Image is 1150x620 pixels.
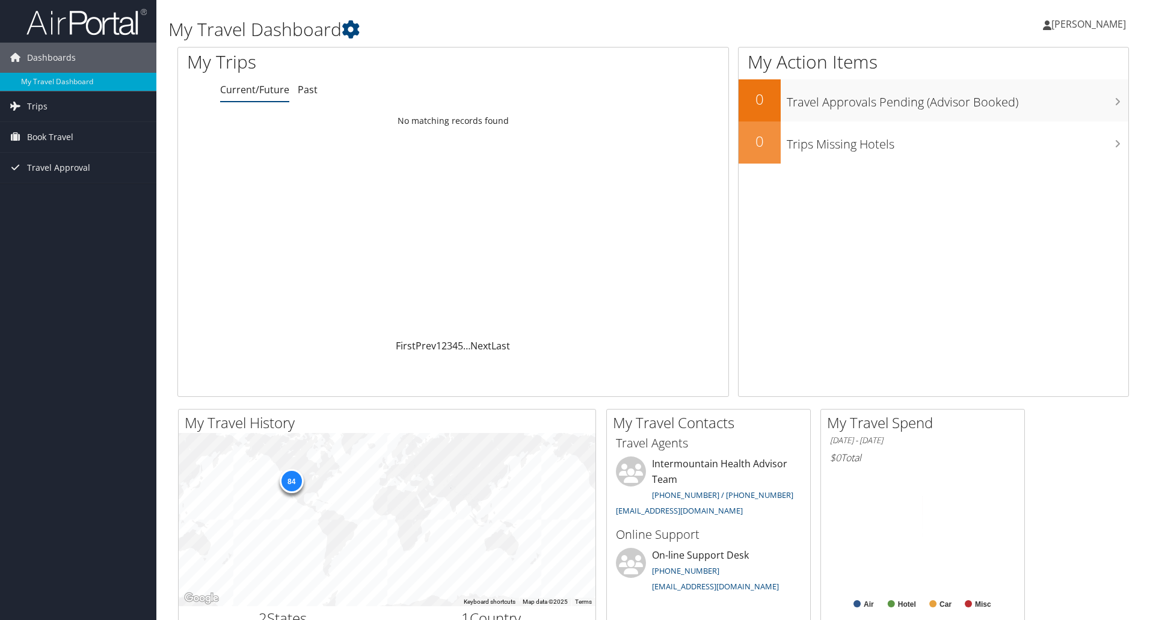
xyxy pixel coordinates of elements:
li: On-line Support Desk [610,548,807,597]
a: Next [470,339,491,352]
td: No matching records found [178,110,728,132]
h3: Travel Approvals Pending (Advisor Booked) [787,88,1128,111]
span: [PERSON_NAME] [1051,17,1126,31]
text: Misc [975,600,991,609]
div: 84 [279,469,303,493]
img: airportal-logo.png [26,8,147,36]
span: $0 [830,451,841,464]
h6: Total [830,451,1015,464]
h6: [DATE] - [DATE] [830,435,1015,446]
a: Last [491,339,510,352]
a: [EMAIL_ADDRESS][DOMAIN_NAME] [616,505,743,516]
a: 1 [436,339,441,352]
span: Book Travel [27,122,73,152]
a: 4 [452,339,458,352]
a: 0Travel Approvals Pending (Advisor Booked) [739,79,1128,121]
a: Past [298,83,318,96]
img: Google [182,591,221,606]
span: Map data ©2025 [523,598,568,605]
h3: Travel Agents [616,435,801,452]
a: 3 [447,339,452,352]
text: Air [864,600,874,609]
h2: 0 [739,131,781,152]
text: Car [939,600,952,609]
a: 2 [441,339,447,352]
h1: My Travel Dashboard [168,17,815,42]
span: Travel Approval [27,153,90,183]
a: First [396,339,416,352]
a: Open this area in Google Maps (opens a new window) [182,591,221,606]
h3: Trips Missing Hotels [787,130,1128,153]
a: [PHONE_NUMBER] / [PHONE_NUMBER] [652,490,793,500]
h1: My Action Items [739,49,1128,75]
a: [PHONE_NUMBER] [652,565,719,576]
h2: My Travel History [185,413,595,433]
h1: My Trips [187,49,490,75]
a: Current/Future [220,83,289,96]
a: 0Trips Missing Hotels [739,121,1128,164]
a: Terms (opens in new tab) [575,598,592,605]
a: [PERSON_NAME] [1043,6,1138,42]
text: Hotel [898,600,916,609]
h2: 0 [739,89,781,109]
h2: My Travel Contacts [613,413,810,433]
li: Intermountain Health Advisor Team [610,456,807,521]
span: … [463,339,470,352]
h2: My Travel Spend [827,413,1024,433]
a: [EMAIL_ADDRESS][DOMAIN_NAME] [652,581,779,592]
button: Keyboard shortcuts [464,598,515,606]
h3: Online Support [616,526,801,543]
a: Prev [416,339,436,352]
a: 5 [458,339,463,352]
span: Trips [27,91,48,121]
span: Dashboards [27,43,76,73]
